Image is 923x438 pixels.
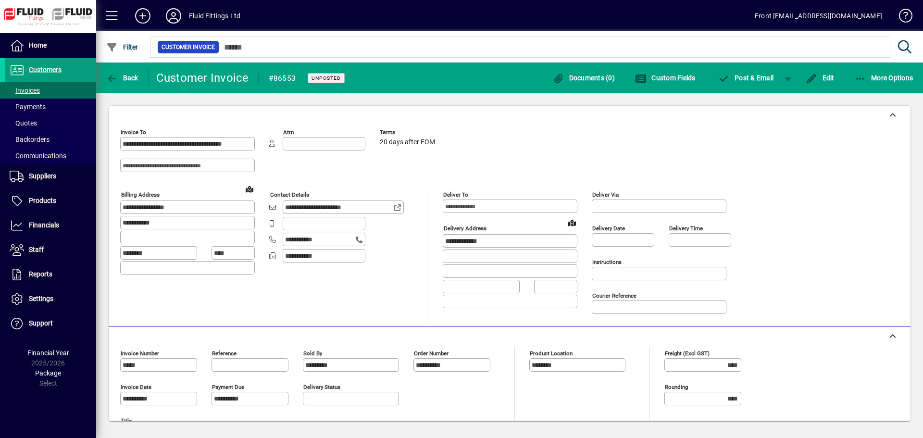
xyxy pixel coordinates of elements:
mat-label: Instructions [592,259,622,265]
span: Edit [806,74,835,82]
button: More Options [852,69,916,87]
mat-label: Freight (excl GST) [665,350,710,357]
mat-label: Delivery status [303,384,340,390]
button: Edit [803,69,837,87]
span: Staff [29,246,44,253]
a: Suppliers [5,164,96,188]
span: Reports [29,270,52,278]
span: Customers [29,66,62,74]
a: Financials [5,213,96,238]
span: ost & Email [718,74,774,82]
span: Financial Year [27,349,69,357]
a: Settings [5,287,96,311]
button: Documents (0) [550,69,617,87]
span: Unposted [312,75,341,81]
a: Payments [5,99,96,115]
div: #86553 [269,71,296,86]
span: Products [29,197,56,204]
a: Communications [5,148,96,164]
a: View on map [242,181,257,197]
div: Front [EMAIL_ADDRESS][DOMAIN_NAME] [755,8,882,24]
mat-label: Sold by [303,350,322,357]
app-page-header-button: Back [96,69,149,87]
mat-label: Payment due [212,384,244,390]
span: Documents (0) [552,74,615,82]
a: Support [5,312,96,336]
mat-label: Attn [283,129,294,136]
span: Terms [380,129,437,136]
div: Customer Invoice [156,70,249,86]
span: Financials [29,221,59,229]
mat-label: Delivery date [592,225,625,232]
mat-label: Invoice To [121,129,146,136]
span: Package [35,369,61,377]
mat-label: Title [121,417,132,424]
span: Invoices [10,87,40,94]
button: Add [127,7,158,25]
button: Profile [158,7,189,25]
span: Support [29,319,53,327]
mat-label: Invoice number [121,350,159,357]
a: Backorders [5,131,96,148]
a: Knowledge Base [892,2,911,33]
a: Home [5,34,96,58]
a: Quotes [5,115,96,131]
span: Customer Invoice [162,42,215,52]
mat-label: Delivery time [669,225,703,232]
mat-label: Invoice date [121,384,151,390]
span: Suppliers [29,172,56,180]
mat-label: Deliver To [443,191,468,198]
button: Custom Fields [633,69,698,87]
span: More Options [855,74,913,82]
a: Products [5,189,96,213]
span: Custom Fields [635,74,696,82]
a: Reports [5,263,96,287]
mat-label: Product location [530,350,573,357]
mat-label: Order number [414,350,449,357]
a: Staff [5,238,96,262]
span: 20 days after EOM [380,138,435,146]
span: Filter [106,43,138,51]
mat-label: Reference [212,350,237,357]
button: Filter [104,38,141,56]
mat-label: Courier Reference [592,292,636,299]
a: Invoices [5,82,96,99]
span: Settings [29,295,53,302]
span: Back [106,74,138,82]
span: Communications [10,152,66,160]
button: Back [104,69,141,87]
mat-label: Deliver via [592,191,619,198]
span: Quotes [10,119,37,127]
span: Backorders [10,136,50,143]
button: Post & Email [713,69,779,87]
span: Home [29,41,47,49]
mat-label: Rounding [665,384,688,390]
span: Payments [10,103,46,111]
span: P [735,74,739,82]
a: View on map [564,215,580,230]
div: Fluid Fittings Ltd [189,8,240,24]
